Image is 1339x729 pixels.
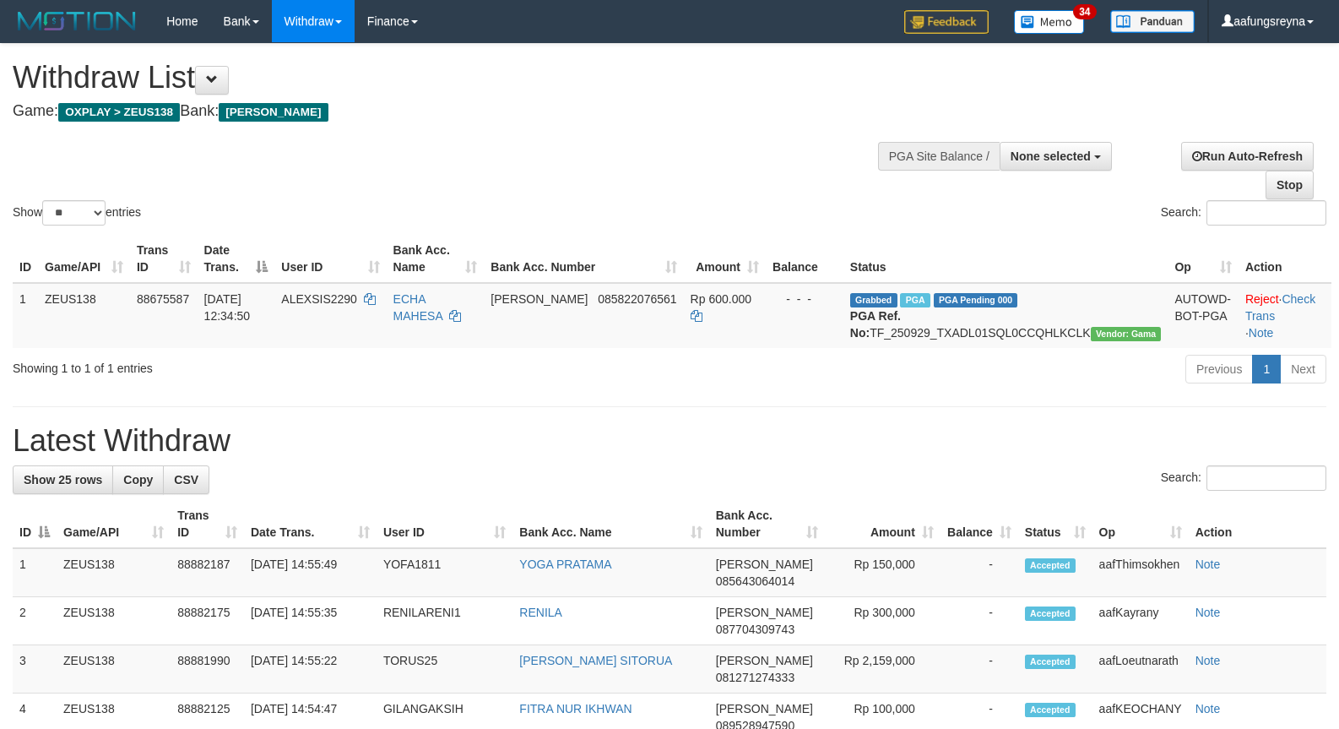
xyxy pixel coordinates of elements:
[244,645,377,694] td: [DATE] 14:55:22
[1206,465,1326,491] input: Search:
[377,645,512,694] td: TORUS25
[716,606,813,619] span: [PERSON_NAME]
[58,103,180,122] span: OXPLAY > ZEUS138
[137,292,189,306] span: 88675587
[204,292,251,323] span: [DATE] 12:34:50
[1110,10,1195,33] img: panduan.png
[174,473,198,487] span: CSV
[13,283,38,348] td: 1
[13,8,141,34] img: MOTION_logo.png
[1025,558,1076,573] span: Accepted
[878,142,1000,171] div: PGA Site Balance /
[716,623,794,636] span: Copy 087704309743 to clipboard
[684,235,766,283] th: Amount: activate to sort column ascending
[1168,283,1238,348] td: AUTOWD-BOT-PGA
[825,500,941,548] th: Amount: activate to sort column ascending
[900,293,930,307] span: Marked by aafpengsreynich
[772,291,837,307] div: - - -
[387,235,485,283] th: Bank Acc. Name: activate to sort column ascending
[1161,465,1326,491] label: Search:
[825,548,941,597] td: Rp 150,000
[825,597,941,645] td: Rp 300,000
[716,702,813,715] span: [PERSON_NAME]
[491,292,588,306] span: [PERSON_NAME]
[57,597,171,645] td: ZEUS138
[716,558,813,571] span: [PERSON_NAME]
[1025,703,1076,717] span: Accepted
[1280,355,1326,384] a: Next
[281,292,357,306] span: ALEXSIS2290
[1266,171,1314,199] a: Stop
[13,500,57,548] th: ID: activate to sort column descending
[244,500,377,548] th: Date Trans.: activate to sort column ascending
[934,293,1018,307] span: PGA Pending
[1206,200,1326,226] input: Search:
[13,645,57,694] td: 3
[716,671,794,684] span: Copy 081271274333 to clipboard
[57,548,171,597] td: ZEUS138
[1195,654,1221,667] a: Note
[198,235,275,283] th: Date Trans.: activate to sort column descending
[1092,548,1189,597] td: aafThimsokhen
[1245,292,1315,323] a: Check Trans
[377,500,512,548] th: User ID: activate to sort column ascending
[171,645,244,694] td: 88881990
[244,548,377,597] td: [DATE] 14:55:49
[716,654,813,667] span: [PERSON_NAME]
[1195,606,1221,619] a: Note
[691,292,751,306] span: Rp 600.000
[377,548,512,597] td: YOFA1811
[171,597,244,645] td: 88882175
[13,597,57,645] td: 2
[843,235,1168,283] th: Status
[825,645,941,694] td: Rp 2,159,000
[13,103,875,120] h4: Game: Bank:
[112,465,164,494] a: Copy
[519,654,672,667] a: [PERSON_NAME] SITORUA
[484,235,683,283] th: Bank Acc. Number: activate to sort column ascending
[57,500,171,548] th: Game/API: activate to sort column ascending
[13,424,1326,458] h1: Latest Withdraw
[716,574,794,588] span: Copy 085643064014 to clipboard
[42,200,106,226] select: Showentries
[512,500,708,548] th: Bank Acc. Name: activate to sort column ascending
[24,473,102,487] span: Show 25 rows
[709,500,825,548] th: Bank Acc. Number: activate to sort column ascending
[1195,558,1221,571] a: Note
[13,548,57,597] td: 1
[171,548,244,597] td: 88882187
[163,465,209,494] a: CSV
[766,235,843,283] th: Balance
[1161,200,1326,226] label: Search:
[1011,150,1091,163] span: None selected
[1239,235,1331,283] th: Action
[1185,355,1253,384] a: Previous
[850,293,897,307] span: Grabbed
[13,465,113,494] a: Show 25 rows
[274,235,386,283] th: User ID: activate to sort column ascending
[941,645,1018,694] td: -
[1092,597,1189,645] td: aafKayrany
[1091,327,1162,341] span: Vendor URL: https://trx31.1velocity.biz
[1073,4,1096,19] span: 34
[519,606,562,619] a: RENILA
[130,235,198,283] th: Trans ID: activate to sort column ascending
[13,200,141,226] label: Show entries
[519,558,611,571] a: YOGA PRATAMA
[1252,355,1281,384] a: 1
[377,597,512,645] td: RENILARENI1
[1092,500,1189,548] th: Op: activate to sort column ascending
[1195,702,1221,715] a: Note
[1249,326,1274,340] a: Note
[171,500,244,548] th: Trans ID: activate to sort column ascending
[1181,142,1314,171] a: Run Auto-Refresh
[941,548,1018,597] td: -
[904,10,989,34] img: Feedback.jpg
[843,283,1168,348] td: TF_250929_TXADL01SQL0CCQHLKCLK
[1189,500,1326,548] th: Action
[519,702,632,715] a: FITRA NUR IKHWAN
[941,500,1018,548] th: Balance: activate to sort column ascending
[850,309,901,340] b: PGA Ref. No:
[1245,292,1279,306] a: Reject
[38,235,130,283] th: Game/API: activate to sort column ascending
